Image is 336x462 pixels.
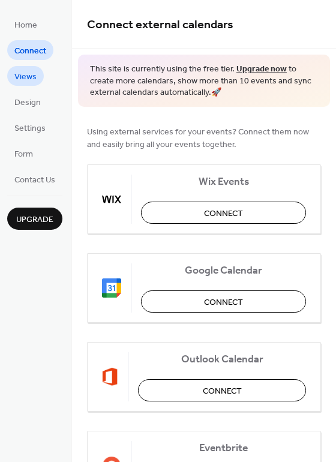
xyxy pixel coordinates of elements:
[7,14,44,34] a: Home
[87,13,233,37] span: Connect external calendars
[14,122,46,135] span: Settings
[14,174,55,187] span: Contact Us
[7,169,62,189] a: Contact Us
[7,118,53,137] a: Settings
[14,71,37,83] span: Views
[204,207,243,220] span: Connect
[7,143,40,163] a: Form
[102,190,121,209] img: wix
[14,19,37,32] span: Home
[7,40,53,60] a: Connect
[14,97,41,109] span: Design
[236,61,287,77] a: Upgrade now
[138,353,306,365] span: Outlook Calendar
[14,45,46,58] span: Connect
[141,442,306,454] span: Eventbrite
[138,379,306,401] button: Connect
[204,296,243,308] span: Connect
[141,264,306,277] span: Google Calendar
[141,202,306,224] button: Connect
[102,367,118,386] img: outlook
[102,278,121,298] img: google
[141,290,306,313] button: Connect
[7,66,44,86] a: Views
[7,92,48,112] a: Design
[7,208,62,230] button: Upgrade
[16,214,53,226] span: Upgrade
[90,64,318,99] span: This site is currently using the free tier. to create more calendars, show more than 10 events an...
[14,148,33,161] span: Form
[203,385,242,397] span: Connect
[87,125,321,151] span: Using external services for your events? Connect them now and easily bring all your events together.
[141,175,306,188] span: Wix Events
